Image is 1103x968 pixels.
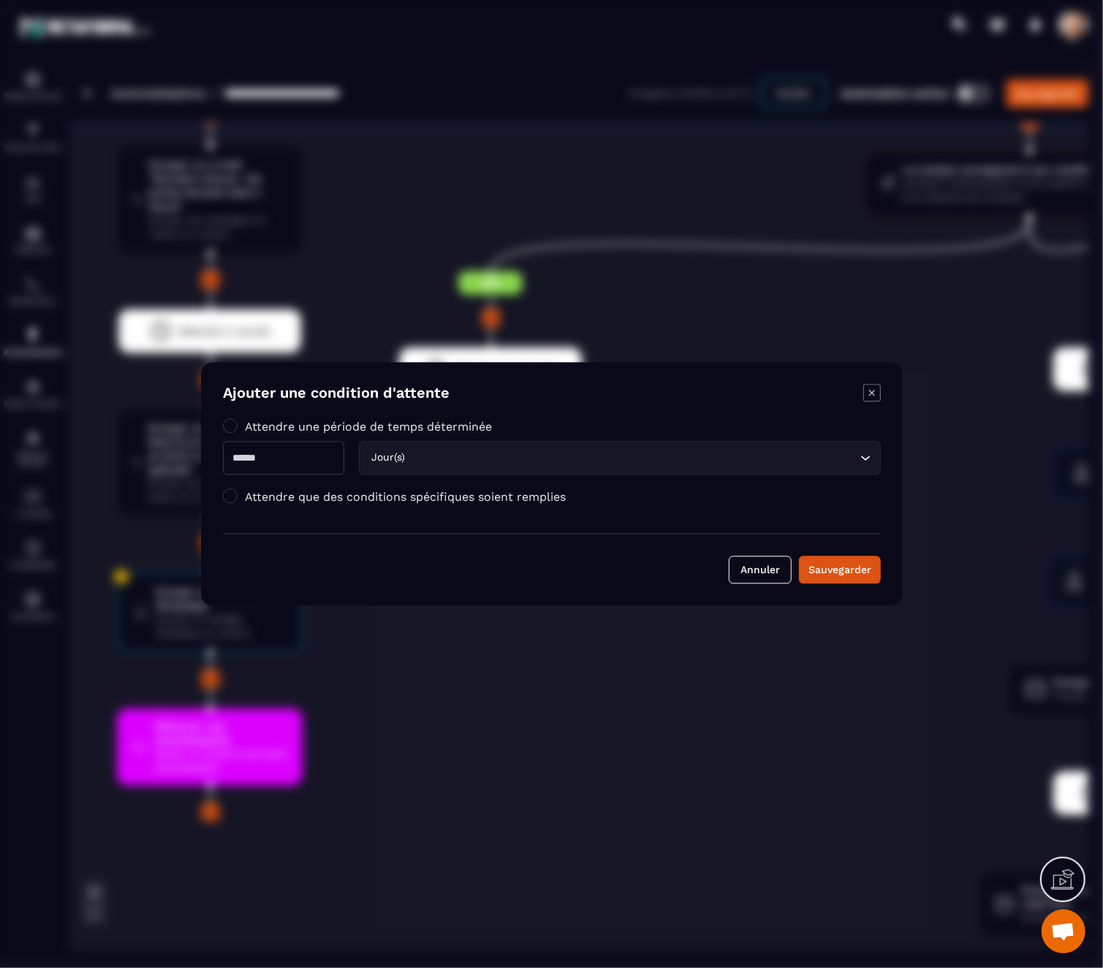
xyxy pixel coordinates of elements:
div: Search for option [359,442,881,475]
button: Annuler [729,556,792,584]
button: Sauvegarder [799,556,881,584]
label: Attendre une période de temps déterminée [245,420,492,434]
label: Attendre que des conditions spécifiques soient remplies [245,490,566,504]
h4: Ajouter une condition d'attente [223,385,450,405]
div: Sauvegarder [808,563,871,578]
a: Open chat [1042,910,1085,953]
input: Search for option [409,450,857,466]
span: Jour(s) [368,450,409,466]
